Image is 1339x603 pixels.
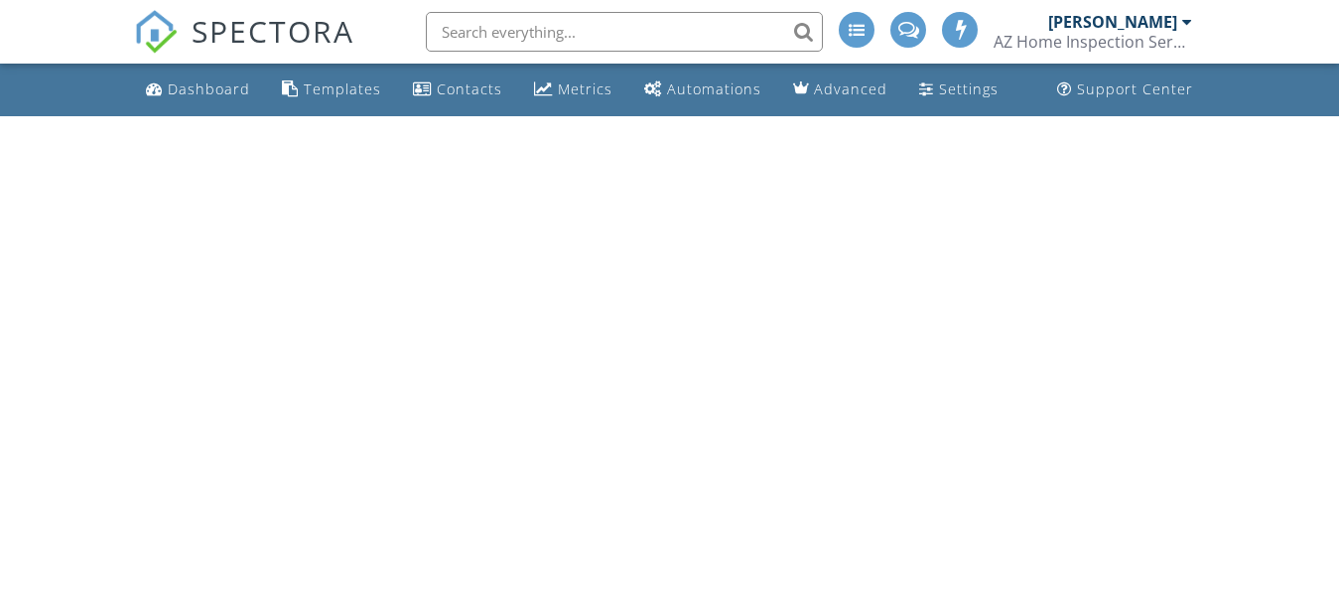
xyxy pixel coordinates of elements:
a: Advanced [785,72,895,108]
a: Settings [911,72,1006,108]
img: The Best Home Inspection Software - Spectora [134,10,178,54]
input: Search everything... [426,12,823,52]
a: Dashboard [138,72,258,108]
a: SPECTORA [134,27,354,69]
div: [PERSON_NAME] [1048,12,1177,32]
span: SPECTORA [192,10,354,52]
div: Metrics [558,79,612,98]
div: Dashboard [168,79,250,98]
a: Automations (Advanced) [636,72,769,108]
div: Advanced [814,79,887,98]
div: Contacts [437,79,502,98]
div: Automations [667,79,761,98]
a: Contacts [405,72,510,108]
a: Templates [274,72,389,108]
div: AZ Home Inspection Services [994,32,1192,52]
a: Metrics [526,72,620,108]
a: Support Center [1049,72,1201,108]
div: Settings [939,79,999,98]
div: Support Center [1077,79,1193,98]
div: Templates [304,79,381,98]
